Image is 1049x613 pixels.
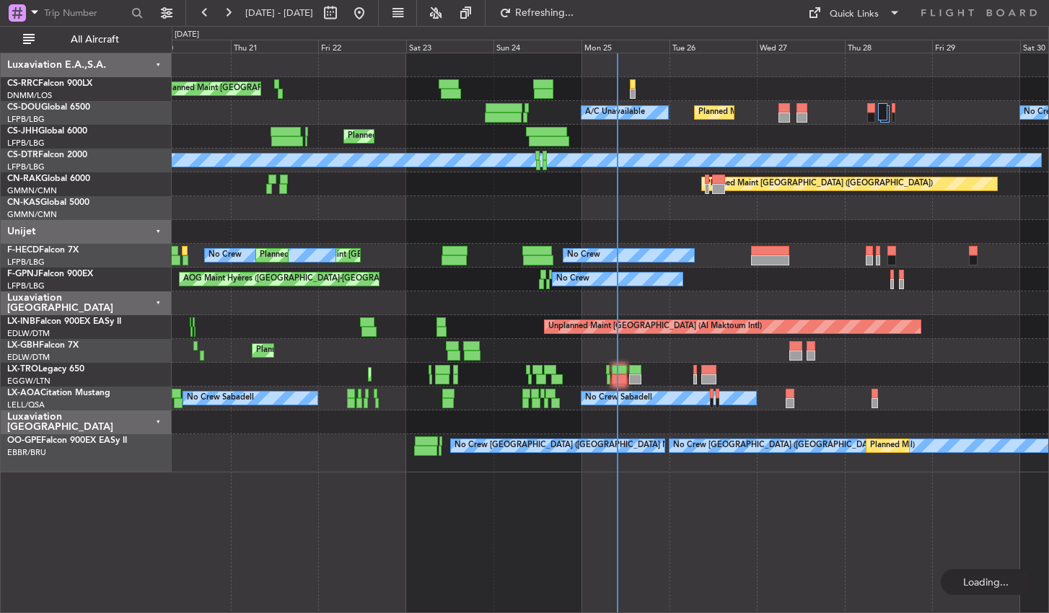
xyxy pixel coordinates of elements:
[7,114,45,125] a: LFPB/LBG
[406,40,494,53] div: Sat 23
[256,340,417,361] div: Planned Maint Nice ([GEOGRAPHIC_DATA])
[7,270,38,278] span: F-GPNJ
[7,447,46,458] a: EBBR/BRU
[7,328,50,339] a: EDLW/DTM
[7,79,92,88] a: CS-RRCFalcon 900LX
[7,341,39,350] span: LX-GBH
[7,127,38,136] span: CS-JHH
[7,103,41,112] span: CS-DOU
[7,365,84,374] a: LX-TROLegacy 650
[455,435,696,457] div: No Crew [GEOGRAPHIC_DATA] ([GEOGRAPHIC_DATA] National)
[209,244,242,266] div: No Crew
[7,198,40,207] span: CN-KAS
[7,209,57,220] a: GMMN/CMN
[38,35,152,45] span: All Aircraft
[7,257,45,268] a: LFPB/LBG
[318,40,406,53] div: Fri 22
[698,102,926,123] div: Planned Maint [GEOGRAPHIC_DATA] ([GEOGRAPHIC_DATA])
[493,40,581,53] div: Sun 24
[348,125,575,147] div: Planned Maint [GEOGRAPHIC_DATA] ([GEOGRAPHIC_DATA])
[187,387,254,409] div: No Crew Sabadell
[941,569,1031,595] div: Loading...
[7,151,38,159] span: CS-DTR
[7,376,51,387] a: EGGW/LTN
[7,365,38,374] span: LX-TRO
[757,40,845,53] div: Wed 27
[670,40,758,53] div: Tue 26
[7,198,89,207] a: CN-KASGlobal 5000
[673,435,915,457] div: No Crew [GEOGRAPHIC_DATA] ([GEOGRAPHIC_DATA] National)
[7,281,45,291] a: LFPB/LBG
[801,1,908,25] button: Quick Links
[585,387,652,409] div: No Crew Sabadell
[7,79,38,88] span: CS-RRC
[183,268,427,290] div: AOG Maint Hyères ([GEOGRAPHIC_DATA]-[GEOGRAPHIC_DATA])
[830,7,879,22] div: Quick Links
[7,151,87,159] a: CS-DTRFalcon 2000
[7,90,52,101] a: DNMM/LOS
[932,40,1020,53] div: Fri 29
[7,317,121,326] a: LX-INBFalcon 900EX EASy II
[260,244,487,266] div: Planned Maint [GEOGRAPHIC_DATA] ([GEOGRAPHIC_DATA])
[7,270,93,278] a: F-GPNJFalcon 900EX
[7,175,90,183] a: CN-RAKGlobal 6000
[175,29,199,41] div: [DATE]
[7,436,41,445] span: OO-GPE
[7,341,79,350] a: LX-GBHFalcon 7X
[556,268,589,290] div: No Crew
[7,352,50,363] a: EDLW/DTM
[143,40,231,53] div: Wed 20
[7,103,90,112] a: CS-DOUGlobal 6500
[7,389,110,397] a: LX-AOACitation Mustang
[845,40,933,53] div: Thu 28
[585,102,645,123] div: A/C Unavailable
[548,316,762,338] div: Unplanned Maint [GEOGRAPHIC_DATA] (Al Maktoum Intl)
[245,6,313,19] span: [DATE] - [DATE]
[581,40,670,53] div: Mon 25
[7,400,45,410] a: LELL/QSA
[44,2,127,24] input: Trip Number
[7,246,79,255] a: F-HECDFalcon 7X
[7,436,127,445] a: OO-GPEFalcon 900EX EASy II
[706,173,933,195] div: Planned Maint [GEOGRAPHIC_DATA] ([GEOGRAPHIC_DATA])
[7,175,41,183] span: CN-RAK
[16,28,157,51] button: All Aircraft
[231,40,319,53] div: Thu 21
[514,8,575,18] span: Refreshing...
[493,1,579,25] button: Refreshing...
[7,162,45,172] a: LFPB/LBG
[7,389,40,397] span: LX-AOA
[7,246,39,255] span: F-HECD
[7,317,35,326] span: LX-INB
[7,138,45,149] a: LFPB/LBG
[7,185,57,196] a: GMMN/CMN
[567,244,600,266] div: No Crew
[7,127,87,136] a: CS-JHHGlobal 6000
